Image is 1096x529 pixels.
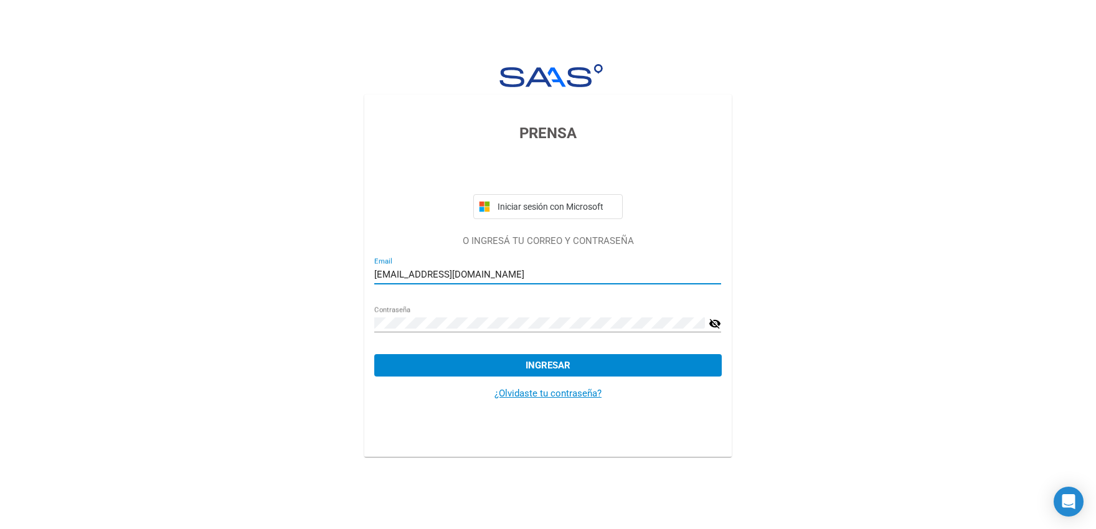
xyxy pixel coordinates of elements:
mat-icon: visibility_off [709,316,721,331]
a: ¿Olvidaste tu contraseña? [494,388,602,399]
h3: PRENSA [374,122,721,144]
button: Iniciar sesión con Microsoft [473,194,623,219]
p: O INGRESÁ TU CORREO Y CONTRASEÑA [374,234,721,248]
div: Open Intercom Messenger [1054,487,1084,517]
iframe: Botón de Acceder con Google [467,158,629,185]
span: Ingresar [526,360,570,371]
div: Acceder con Google. Se abre en una pestaña nueva [473,158,623,185]
button: Ingresar [374,354,721,377]
span: Iniciar sesión con Microsoft [495,202,617,212]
